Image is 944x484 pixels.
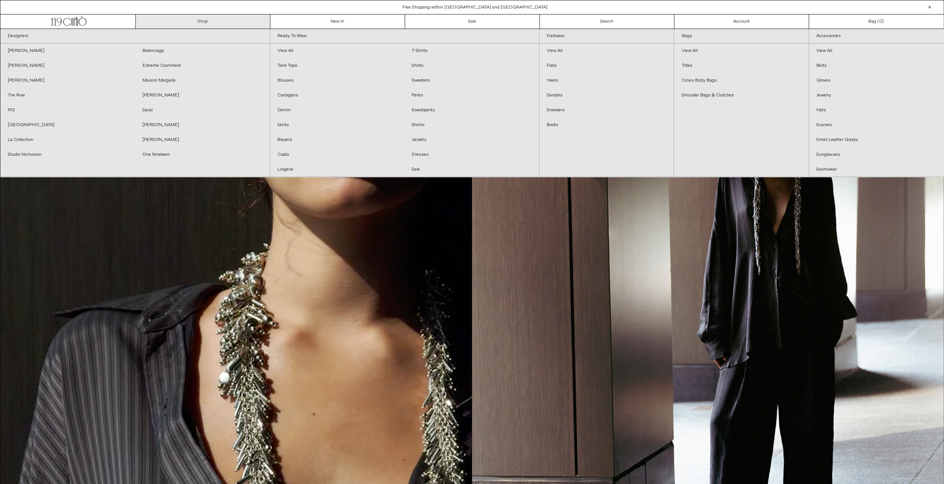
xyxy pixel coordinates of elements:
[270,14,405,29] a: New In
[809,132,944,147] a: Small Leather Goods
[270,132,405,147] a: Blazers
[270,43,405,58] a: View All
[809,58,944,73] a: Belts
[402,4,547,10] a: Free Shipping within [GEOGRAPHIC_DATA] and [GEOGRAPHIC_DATA]
[809,43,944,58] a: View All
[809,118,944,132] a: Scarves
[270,162,405,177] a: Lingerie
[540,14,674,29] a: Search
[135,88,270,103] a: [PERSON_NAME]
[404,147,539,162] a: Dresses
[809,73,944,88] a: Gloves
[674,14,809,29] a: Account
[539,43,674,58] a: View All
[809,29,944,43] a: Accessories
[539,73,674,88] a: Heels
[405,14,540,29] a: Sale
[270,29,539,43] a: Ready To Wear
[404,103,539,118] a: Sweatpants
[0,103,135,118] a: R13
[404,43,539,58] a: T-Shirts
[879,19,882,24] span: 0
[674,58,808,73] a: Totes
[0,118,135,132] a: [GEOGRAPHIC_DATA]
[404,162,539,177] a: Sale
[270,103,405,118] a: Denim
[539,88,674,103] a: Sandals
[0,73,135,88] a: [PERSON_NAME]
[404,73,539,88] a: Sweaters
[809,103,944,118] a: Hats
[135,58,270,73] a: Extreme Cashmere
[539,103,674,118] a: Sneakers
[404,58,539,73] a: Shirts
[539,58,674,73] a: Flats
[270,118,405,132] a: Skirts
[0,132,135,147] a: La Collection
[135,43,270,58] a: Balenciaga
[809,88,944,103] a: Jewelry
[135,103,270,118] a: Sacai
[270,73,405,88] a: Blouses
[0,29,270,43] a: Designers
[135,147,270,162] a: One Nineteen
[809,147,944,162] a: Sunglasses
[404,88,539,103] a: Pants
[135,73,270,88] a: Maison Margiela
[135,118,270,132] a: [PERSON_NAME]
[879,18,884,25] span: )
[270,88,405,103] a: Cardigans
[0,88,135,103] a: The Row
[270,147,405,162] a: Coats
[270,58,405,73] a: Tank Tops
[135,132,270,147] a: [PERSON_NAME]
[674,88,808,103] a: Shoulder Bags & Clutches
[539,118,674,132] a: Boots
[674,29,808,43] a: Bags
[404,118,539,132] a: Shorts
[539,29,674,43] a: Footwear
[0,58,135,73] a: [PERSON_NAME]
[0,147,135,162] a: Studio Nicholson
[674,43,808,58] a: View All
[136,14,270,29] a: Shop
[809,14,944,29] a: Bag ()
[809,162,944,177] a: Swimwear
[404,132,539,147] a: Jackets
[674,73,808,88] a: Cross Body Bags
[0,43,135,58] a: [PERSON_NAME]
